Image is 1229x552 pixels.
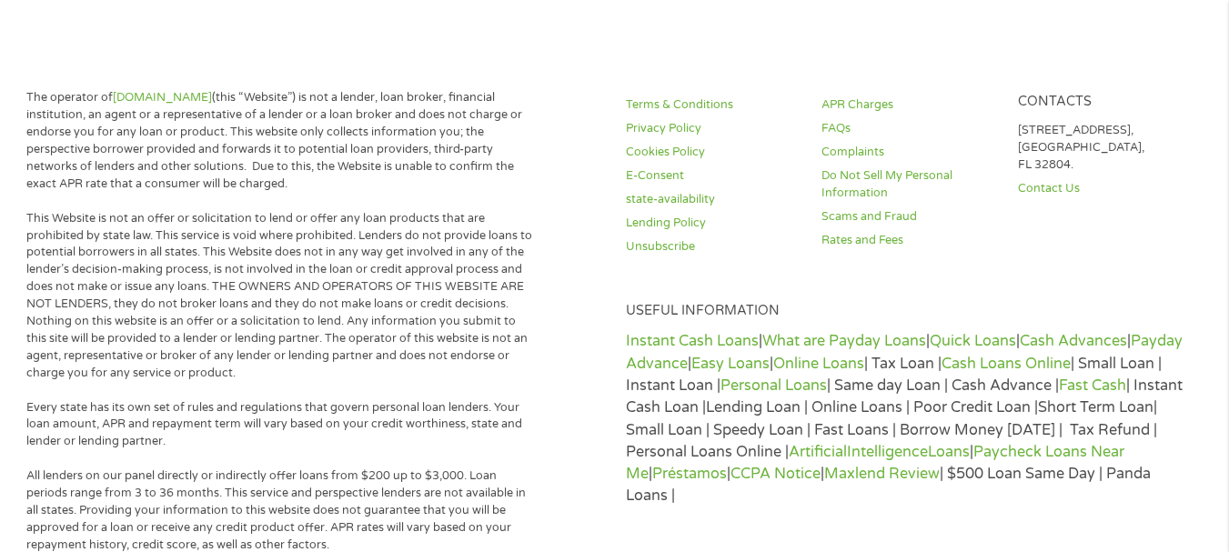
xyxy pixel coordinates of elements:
[1018,180,1192,197] a: Contact Us
[626,191,800,208] a: state-availability
[626,332,1183,372] a: Payday Advance
[113,90,212,105] a: [DOMAIN_NAME]
[626,167,800,185] a: E-Consent
[626,443,1124,483] a: Paycheck Loans Near Me
[821,167,995,202] a: Do Not Sell My Personal Information
[626,96,800,114] a: Terms & Conditions
[821,232,995,249] a: Rates and Fees
[762,332,926,350] a: What are Payday Loans
[847,443,928,461] a: Intelligence
[652,465,727,483] a: Préstamos
[26,210,533,382] p: This Website is not an offer or solicitation to lend or offer any loan products that are prohibit...
[773,355,864,373] a: Online Loans
[821,208,995,226] a: Scams and Fraud
[26,89,533,192] p: The operator of (this “Website”) is not a lender, loan broker, financial institution, an agent or...
[821,120,995,137] a: FAQs
[626,215,800,232] a: Lending Policy
[930,332,1016,350] a: Quick Loans
[626,330,1192,507] p: | | | | | | | Tax Loan | | Small Loan | Instant Loan | | Same day Loan | Cash Advance | | Instant...
[928,443,970,461] a: Loans
[26,399,533,451] p: Every state has its own set of rules and regulations that govern personal loan lenders. Your loan...
[626,238,800,256] a: Unsubscribe
[1020,332,1127,350] a: Cash Advances
[1059,376,1126,395] a: Fast Cash
[824,465,940,483] a: Maxlend Review
[1018,94,1192,111] h4: Contacts
[821,144,995,161] a: Complaints
[942,355,1071,373] a: Cash Loans Online
[1018,122,1192,174] p: [STREET_ADDRESS], [GEOGRAPHIC_DATA], FL 32804.
[730,465,821,483] a: CCPA Notice
[821,96,995,114] a: APR Charges
[626,303,1192,320] h4: Useful Information
[626,120,800,137] a: Privacy Policy
[691,355,770,373] a: Easy Loans
[626,144,800,161] a: Cookies Policy
[626,332,759,350] a: Instant Cash Loans
[789,443,847,461] a: Artificial
[720,376,827,395] a: Personal Loans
